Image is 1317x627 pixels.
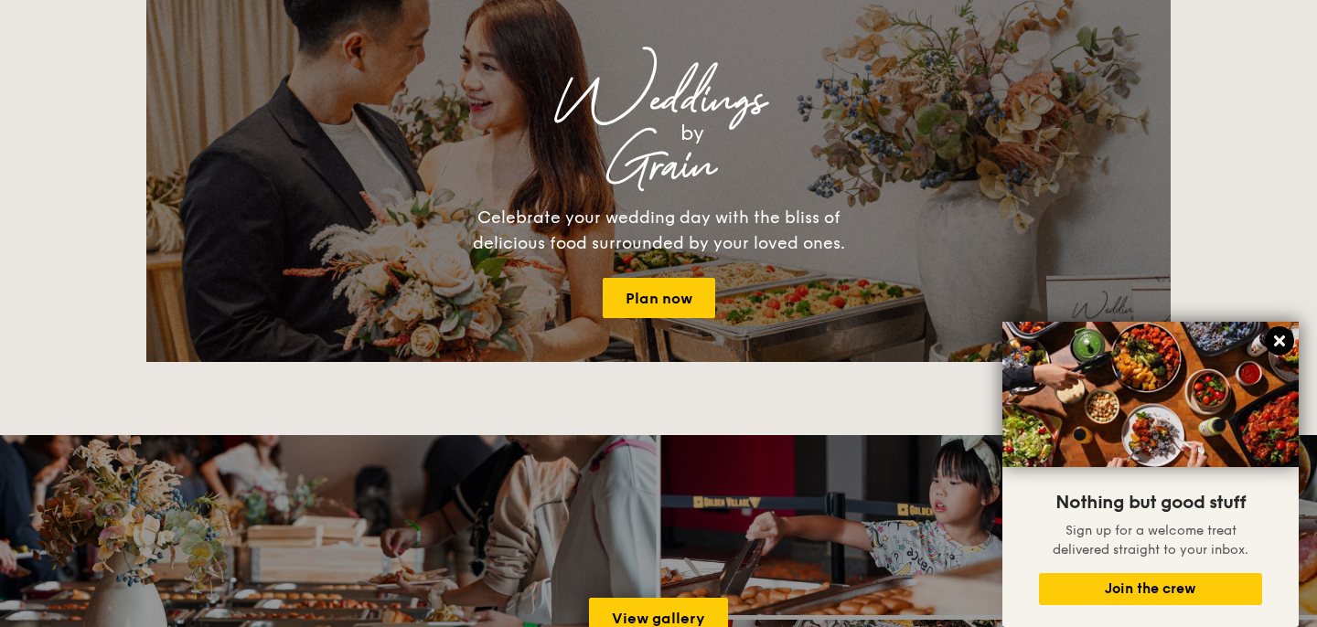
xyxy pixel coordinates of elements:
img: DSC07876-Edit02-Large.jpeg [1002,322,1299,467]
div: Weddings [307,84,1010,117]
div: Grain [307,150,1010,183]
span: Nothing but good stuff [1055,492,1246,514]
span: Sign up for a welcome treat delivered straight to your inbox. [1053,523,1248,558]
button: Close [1265,326,1294,356]
div: by [375,117,1010,150]
div: Celebrate your wedding day with the bliss of delicious food surrounded by your loved ones. [453,205,864,256]
a: Plan now [603,278,715,318]
button: Join the crew [1039,573,1262,605]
